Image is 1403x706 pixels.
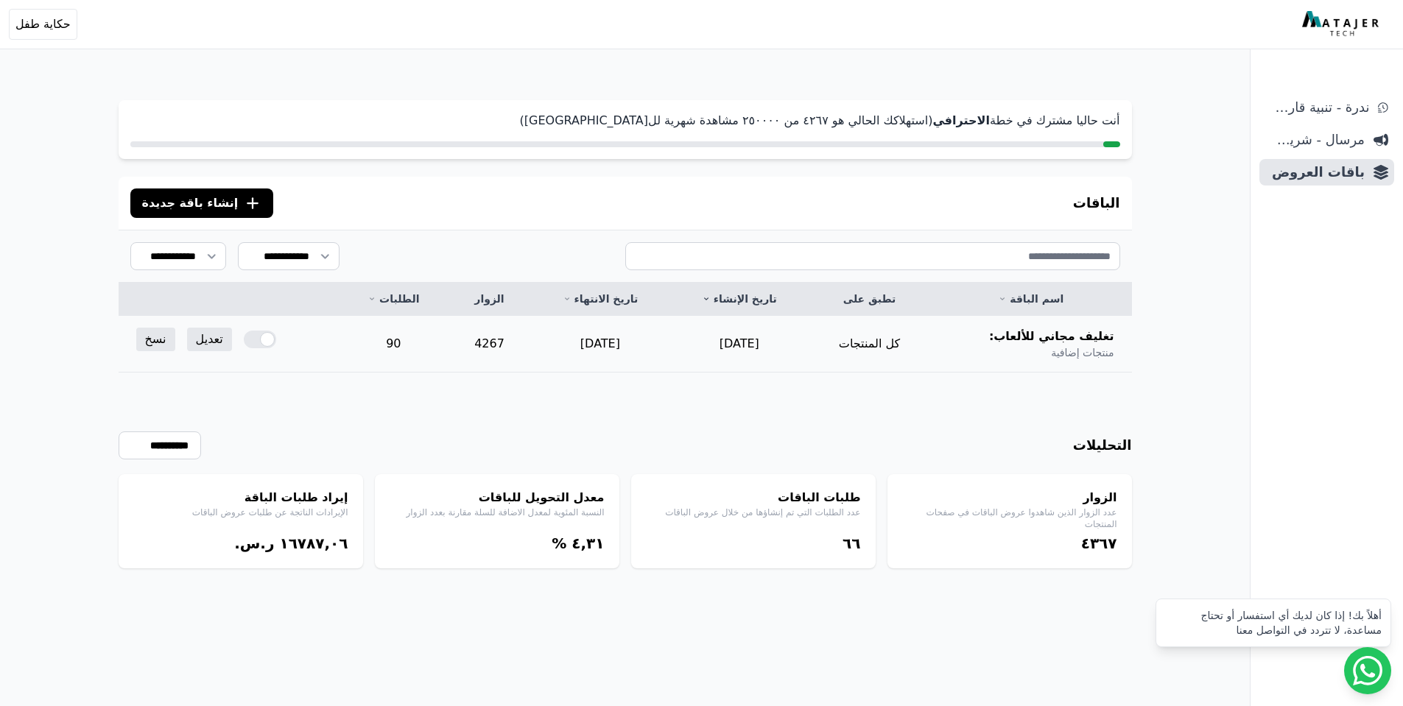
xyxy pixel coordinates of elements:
[646,506,861,518] p: عدد الطلبات التي تم إنشاؤها من خلال عروض الباقات
[390,489,605,506] h4: معدل التحويل للباقات
[339,316,449,373] td: 90
[572,534,604,552] bdi: ٤,۳١
[130,188,274,218] button: إنشاء باقة جديدة
[187,328,232,351] a: تعديل
[130,112,1120,130] p: أنت حاليا مشترك في خطة (استهلاكك الحالي هو ٤٢٦٧ من ٢٥۰۰۰۰ مشاهدة شهرية لل[GEOGRAPHIC_DATA])
[646,533,861,554] div: ٦٦
[948,292,1114,306] a: اسم الباقة
[1265,130,1365,150] span: مرسال - شريط دعاية
[989,328,1114,345] span: تغليف مجاني للألعاب:
[1165,608,1382,638] div: أهلاً بك! إذا كان لديك أي استفسار أو تحتاج مساعدة، لا تتردد في التواصل معنا
[1073,193,1120,213] h3: الباقات
[449,316,530,373] td: 4267
[9,9,77,40] button: حكاية طفل
[688,292,791,306] a: تاريخ الإنشاء
[356,292,431,306] a: الطلبات
[932,113,990,127] strong: الاحترافي
[646,489,861,506] h4: طلبات الباقات
[234,534,274,552] span: ر.س.
[902,489,1117,506] h4: الزوار
[133,506,348,518] p: الإيرادات الناتجة عن طلبات عروض الباقات
[530,316,669,373] td: [DATE]
[449,283,530,316] th: الزوار
[142,194,239,212] span: إنشاء باقة جديدة
[1302,11,1382,38] img: MatajerTech Logo
[548,292,652,306] a: تاريخ الانتهاء
[1073,435,1132,456] h3: التحليلات
[902,533,1117,554] div: ٤۳٦٧
[902,506,1117,530] p: عدد الزوار الذين شاهدوا عروض الباقات في صفحات المنتجات
[809,283,930,316] th: تطبق على
[136,328,175,351] a: نسخ
[390,506,605,518] p: النسبة المئوية لمعدل الاضافة للسلة مقارنة بعدد الزوار
[552,534,566,552] span: %
[809,316,930,373] td: كل المنتجات
[670,316,809,373] td: [DATE]
[15,15,71,33] span: حكاية طفل
[133,489,348,506] h4: إيراد طلبات الباقة
[279,534,348,552] bdi: ١٦٧٨٧,۰٦
[1265,162,1365,183] span: باقات العروض
[1265,97,1369,118] span: ندرة - تنبية قارب علي النفاذ
[1051,345,1114,360] span: منتجات إضافية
